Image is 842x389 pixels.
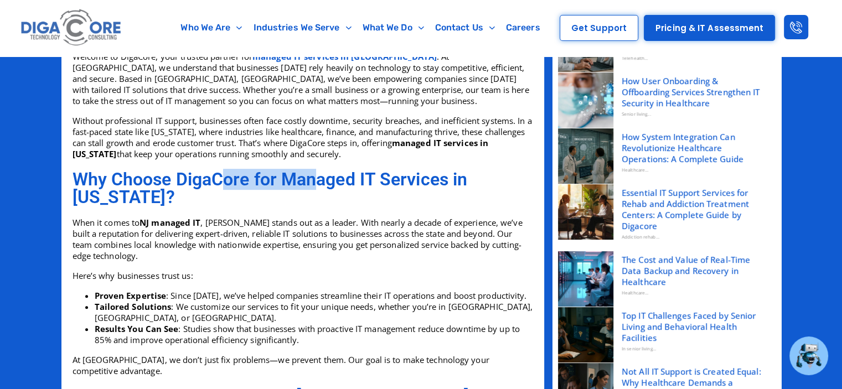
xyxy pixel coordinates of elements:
[73,51,533,106] p: Welcome to DigaCore, your trusted partner for . At [GEOGRAPHIC_DATA], we understand that business...
[252,51,437,62] a: managed IT services in [GEOGRAPHIC_DATA]
[73,217,533,261] p: When it comes to , [PERSON_NAME] stands out as a leader. With nearly a decade of experience, we’v...
[622,164,767,175] div: Healthcare...
[622,310,767,343] a: Top IT Challenges Faced by Senior Living and Behavioral Health Facilities
[558,72,613,128] img: User Onboarding and Offboarding in Healthcare IT Security
[622,254,767,287] a: The Cost and Value of Real-Time Data Backup and Recovery in Healthcare
[95,301,172,312] strong: Tailored Solutions
[95,290,167,301] strong: Proven Expertise
[73,270,533,281] p: Here’s why businesses trust us:
[558,184,613,240] img: IT support for rehab centers, IT services for addiction treatment, healthcare IT support
[95,323,179,334] strong: Results You Can See
[558,251,613,307] img: Real-Time Data Backup in Healthcare
[73,354,533,376] p: At [GEOGRAPHIC_DATA], we don’t just fix problems—we prevent them. Our goal is to make technology ...
[430,15,500,40] a: Contact Us
[73,115,533,159] p: Without professional IT support, businesses often face costly downtime, security breaches, and in...
[95,290,533,301] li: : Since [DATE], we’ve helped companies streamline their IT operations and boost productivity.
[571,24,627,32] span: Get Support
[18,6,125,50] img: Digacore logo 1
[622,287,767,298] div: Healthcare...
[357,15,430,40] a: What We Do
[73,137,489,159] strong: managed IT services in [US_STATE]
[622,53,767,64] div: Telehealth...
[73,170,533,206] h2: Why Choose DigaCore for Managed IT Services in [US_STATE]?
[175,15,247,40] a: Who We Are
[169,15,552,40] nav: Menu
[95,323,533,345] li: : Studies show that businesses with proactive IT management reduce downtime by up to 85% and impr...
[644,15,775,41] a: Pricing & IT Assessment
[655,24,763,32] span: Pricing & IT Assessment
[622,108,767,120] div: Senior living...
[558,128,613,184] img: How System Integration Can Revolutionize Healthcare Operations
[622,187,767,231] a: Essential IT Support Services for Rehab and Addiction Treatment Centers: A Complete Guide by Diga...
[248,15,357,40] a: Industries We Serve
[500,15,546,40] a: Careers
[622,131,767,164] a: How System Integration Can Revolutionize Healthcare Operations: A Complete Guide
[560,15,638,41] a: Get Support
[558,307,613,362] img: IT challenges in senior living and behavioral health
[558,17,613,72] img: What is Telehealth
[622,231,767,242] div: Addiction rehab...
[622,75,767,108] a: How User Onboarding & Offboarding Services Strengthen IT Security in Healthcare
[140,217,200,228] strong: NJ managed IT
[622,343,767,354] div: In senior living...
[95,301,533,323] li: : We customize our services to fit your unique needs, whether you’re in [GEOGRAPHIC_DATA], [GEOGR...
